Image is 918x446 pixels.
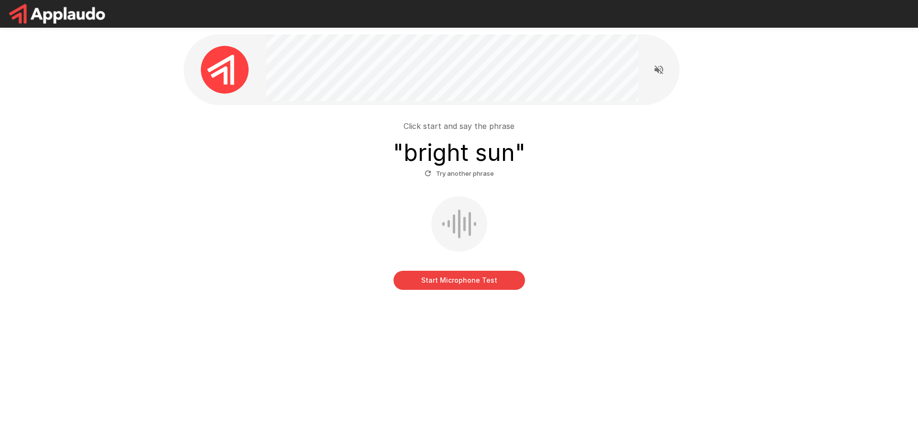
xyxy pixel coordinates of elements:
img: applaudo_avatar.png [201,46,249,94]
button: Start Microphone Test [393,271,525,290]
button: Try another phrase [422,166,496,181]
p: Click start and say the phrase [404,120,514,132]
h3: " bright sun " [393,139,525,166]
button: Read questions aloud [649,60,668,79]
